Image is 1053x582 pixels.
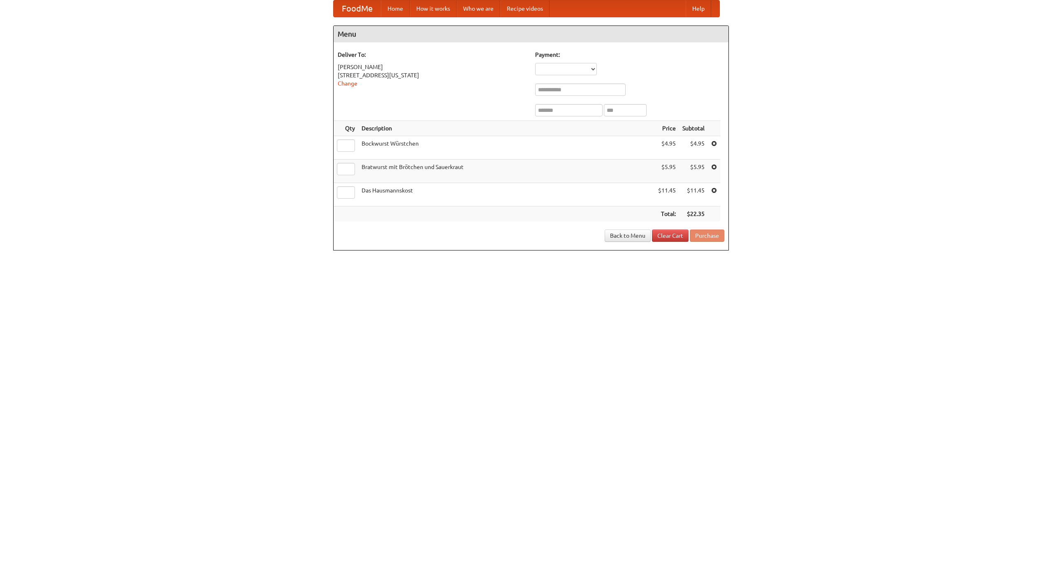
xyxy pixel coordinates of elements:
[334,26,728,42] h4: Menu
[679,160,708,183] td: $5.95
[500,0,550,17] a: Recipe videos
[334,0,381,17] a: FoodMe
[358,121,655,136] th: Description
[690,230,724,242] button: Purchase
[655,121,679,136] th: Price
[358,183,655,206] td: Das Hausmannskost
[338,51,527,59] h5: Deliver To:
[535,51,724,59] h5: Payment:
[679,121,708,136] th: Subtotal
[679,136,708,160] td: $4.95
[679,183,708,206] td: $11.45
[338,71,527,79] div: [STREET_ADDRESS][US_STATE]
[605,230,651,242] a: Back to Menu
[457,0,500,17] a: Who we are
[679,206,708,222] th: $22.35
[338,63,527,71] div: [PERSON_NAME]
[334,121,358,136] th: Qty
[655,160,679,183] td: $5.95
[655,136,679,160] td: $4.95
[338,80,357,87] a: Change
[655,183,679,206] td: $11.45
[381,0,410,17] a: Home
[410,0,457,17] a: How it works
[686,0,711,17] a: Help
[358,136,655,160] td: Bockwurst Würstchen
[652,230,689,242] a: Clear Cart
[655,206,679,222] th: Total:
[358,160,655,183] td: Bratwurst mit Brötchen und Sauerkraut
